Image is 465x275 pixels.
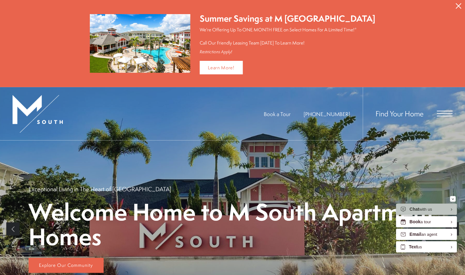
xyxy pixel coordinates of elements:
[6,222,19,235] a: Previous
[29,185,171,193] p: Exceptional Living in The Heart of [GEOGRAPHIC_DATA]
[200,61,243,74] a: Learn More!
[200,13,375,25] div: Summer Savings at M [GEOGRAPHIC_DATA]
[437,111,452,116] button: Open Menu
[200,26,375,46] p: We're Offering Up To ONE MONTH FREE on Select Homes For A Limited Time!* Call Our Friendly Leasin...
[304,110,350,118] a: Call Us at 813-570-8014
[304,110,350,118] span: [PHONE_NUMBER]
[264,110,290,118] a: Book a Tour
[29,258,104,273] a: Explore Our Community
[376,108,424,119] a: Find Your Home
[13,95,63,133] img: MSouth
[29,199,437,249] p: Welcome Home to M South Apartment Homes
[90,14,190,73] img: Summer Savings at M South Apartments
[39,262,93,268] span: Explore Our Community
[200,49,375,55] div: Restrictions Apply!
